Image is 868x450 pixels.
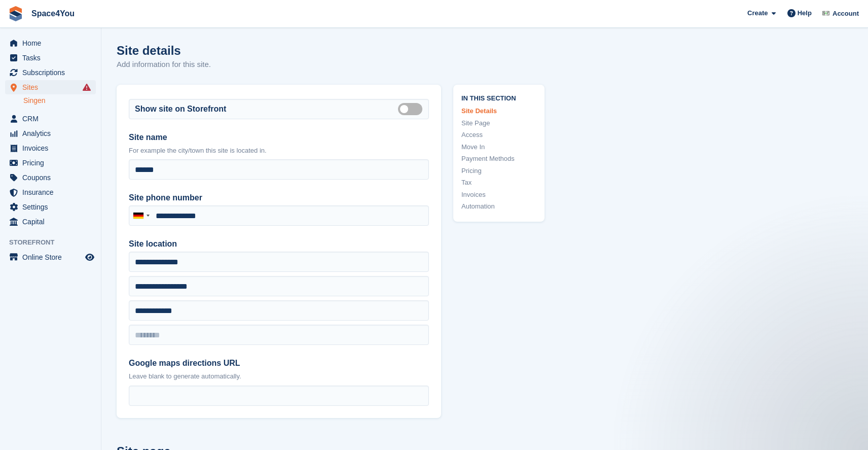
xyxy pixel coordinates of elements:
[22,65,83,80] span: Subscriptions
[398,108,426,110] label: Is public
[461,166,536,176] a: Pricing
[129,192,429,204] label: Site phone number
[129,238,429,250] label: Site location
[821,8,831,18] img: Finn-Kristof Kausch
[23,96,96,106] a: Singen
[5,200,96,214] a: menu
[117,44,211,57] h1: Site details
[5,126,96,141] a: menu
[22,170,83,185] span: Coupons
[129,357,429,369] label: Google maps directions URL
[129,206,153,225] div: Germany (Deutschland): +49
[22,250,83,264] span: Online Store
[747,8,768,18] span: Create
[5,51,96,65] a: menu
[5,65,96,80] a: menu
[22,141,83,155] span: Invoices
[22,215,83,229] span: Capital
[461,154,536,164] a: Payment Methods
[798,8,812,18] span: Help
[22,80,83,94] span: Sites
[461,190,536,200] a: Invoices
[5,170,96,185] a: menu
[117,59,211,71] p: Add information for this site.
[129,371,429,382] p: Leave blank to generate automatically.
[5,215,96,229] a: menu
[22,185,83,199] span: Insurance
[22,126,83,141] span: Analytics
[8,6,23,21] img: stora-icon-8386f47178a22dfd0bd8f6a31ec36ba5ce8667c1dd55bd0f319d3a0aa187defe.svg
[83,83,91,91] i: Smart entry sync failures have occurred
[5,80,96,94] a: menu
[5,185,96,199] a: menu
[461,106,536,116] a: Site Details
[5,141,96,155] a: menu
[461,118,536,128] a: Site Page
[129,146,429,156] p: For example the city/town this site is located in.
[84,251,96,263] a: Preview store
[22,51,83,65] span: Tasks
[461,178,536,188] a: Tax
[129,131,429,144] label: Site name
[461,93,536,102] span: In this section
[5,250,96,264] a: menu
[9,237,101,248] span: Storefront
[461,142,536,152] a: Move In
[22,200,83,214] span: Settings
[27,5,79,22] a: Space4You
[22,112,83,126] span: CRM
[5,156,96,170] a: menu
[833,9,859,19] span: Account
[461,130,536,140] a: Access
[22,156,83,170] span: Pricing
[461,201,536,212] a: Automation
[5,112,96,126] a: menu
[5,36,96,50] a: menu
[22,36,83,50] span: Home
[135,103,226,115] label: Show site on Storefront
